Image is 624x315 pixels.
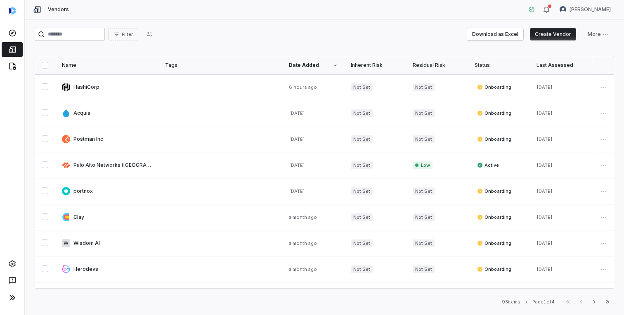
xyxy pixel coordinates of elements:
[48,6,69,13] span: Vendors
[477,188,511,194] span: Onboarding
[9,7,17,15] img: svg%3e
[122,31,133,38] span: Filter
[413,83,435,91] span: Not Set
[537,62,585,69] div: Last Assessed
[351,213,373,221] span: Not Set
[560,6,566,13] img: Rachelle Guli avatar
[289,84,317,90] span: 8 hours ago
[413,135,435,143] span: Not Set
[351,109,373,117] span: Not Set
[351,135,373,143] span: Not Set
[537,84,553,90] span: [DATE]
[477,110,511,116] span: Onboarding
[62,62,152,69] div: Name
[477,162,499,168] span: Active
[537,136,553,142] span: [DATE]
[108,28,138,40] button: Filter
[289,214,317,220] span: a month ago
[413,161,433,169] span: Low
[537,266,553,272] span: [DATE]
[530,28,576,40] button: Create Vendor
[555,3,616,16] button: Rachelle Guli avatar[PERSON_NAME]
[289,62,338,69] div: Date Added
[351,187,373,195] span: Not Set
[477,214,511,220] span: Onboarding
[413,213,435,221] span: Not Set
[537,240,553,246] span: [DATE]
[289,162,305,168] span: [DATE]
[289,136,305,142] span: [DATE]
[413,265,435,273] span: Not Set
[537,188,553,194] span: [DATE]
[537,162,553,168] span: [DATE]
[289,266,317,272] span: a month ago
[477,266,511,272] span: Onboarding
[525,299,527,305] div: •
[477,84,511,90] span: Onboarding
[502,299,520,305] div: 93 items
[467,28,523,40] button: Download as Excel
[413,109,435,117] span: Not Set
[351,83,373,91] span: Not Set
[413,62,461,69] div: Residual Risk
[289,240,317,246] span: a month ago
[165,62,276,69] div: Tags
[477,240,511,246] span: Onboarding
[532,299,555,305] div: Page 1 of 4
[351,62,399,69] div: Inherent Risk
[537,110,553,116] span: [DATE]
[583,28,614,40] button: More
[289,188,305,194] span: [DATE]
[351,161,373,169] span: Not Set
[477,136,511,142] span: Onboarding
[537,214,553,220] span: [DATE]
[289,110,305,116] span: [DATE]
[351,239,373,247] span: Not Set
[413,187,435,195] span: Not Set
[413,239,435,247] span: Not Set
[475,62,523,69] div: Status
[570,6,611,13] span: [PERSON_NAME]
[351,265,373,273] span: Not Set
